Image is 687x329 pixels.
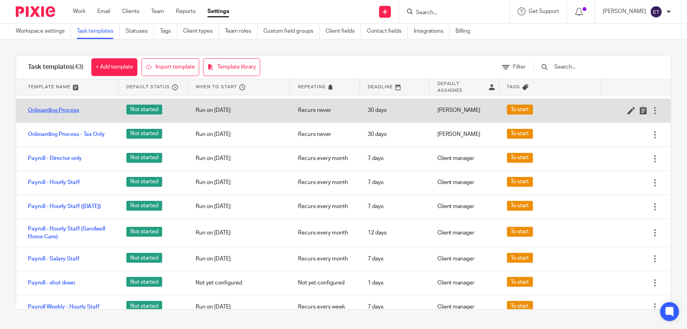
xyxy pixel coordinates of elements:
a: Settings [207,7,229,15]
input: Search [415,9,486,17]
span: To start [511,254,529,262]
a: Billing [456,24,476,39]
a: Payroll - Salary Staff [28,255,80,263]
a: Payroll - Director only [28,154,82,162]
span: Not started [126,177,162,187]
span: To start [511,202,529,210]
span: To start [511,228,529,236]
a: Contact fields [367,24,408,39]
span: Not started [126,105,162,115]
div: Client manager [430,273,499,293]
div: Client manager [430,173,499,192]
div: Run on [DATE] [188,223,291,243]
span: Deadline [368,84,393,90]
div: Run on [DATE] [188,149,291,168]
div: Recurs every month [290,223,360,243]
a: Client fields [326,24,361,39]
div: Client manager [430,149,499,168]
div: Run on [DATE] [188,100,291,120]
span: Not started [126,277,162,287]
img: Pixie [16,6,55,17]
span: To start [511,154,529,162]
a: Statuses [126,24,154,39]
div: Run on [DATE] [188,125,291,144]
div: [PERSON_NAME] [430,100,499,120]
input: Search... [554,63,645,71]
span: To start [511,106,529,113]
div: Recurs every month [290,149,360,168]
span: To start [511,278,529,286]
a: Template library [203,58,260,76]
a: Client types [183,24,219,39]
div: 7 days [360,149,430,168]
a: Clients [122,7,139,15]
div: Recurs every month [290,249,360,269]
a: Team roles [225,24,257,39]
span: Tags [507,84,520,90]
a: Work [73,7,85,15]
a: Email [97,7,110,15]
a: Payroll - Hourly Staff [28,178,80,186]
div: Not yet configured [188,273,291,293]
div: 30 days [360,100,430,120]
a: Team [151,7,164,15]
div: 1 days [360,273,430,293]
div: 30 days [360,125,430,144]
span: Template name [28,84,70,90]
span: Not started [126,227,162,237]
div: Recurs never [290,125,360,144]
p: [PERSON_NAME] [603,7,646,15]
span: To start [511,302,529,310]
div: Run on [DATE] [188,197,291,216]
div: Run on [DATE] [188,297,291,317]
span: Get Support [529,9,559,14]
div: Run on [DATE] [188,173,291,192]
a: Payroll - Hourly Staff ([DATE]) [28,203,101,210]
a: Onboarding Process [28,106,79,114]
div: Client manager [430,223,499,243]
div: Client manager [430,197,499,216]
img: svg%3E [650,6,663,18]
div: Recurs every month [290,173,360,192]
a: Task templates [77,24,120,39]
a: Custom field groups [263,24,320,39]
div: 12 days [360,223,430,243]
span: To start [511,178,529,186]
span: Filter [513,64,526,70]
div: Recurs every week [290,297,360,317]
a: Payroll Weekly - Hourly Staff [28,303,100,311]
div: [PERSON_NAME] [430,125,499,144]
span: Repeating [298,84,326,90]
div: 7 days [360,197,430,216]
span: Not started [126,301,162,311]
span: Default status [126,84,170,90]
a: Payroll - Hourly Staff (Sandwell Home Care) [28,225,111,241]
h1: Task templates [28,63,83,71]
div: 7 days [360,297,430,317]
div: Recurs never [290,100,360,120]
div: Run on [DATE] [188,249,291,269]
a: Reports [176,7,196,15]
div: 7 days [360,173,430,192]
span: Not started [126,201,162,211]
div: 7 days [360,249,430,269]
a: Tags [160,24,177,39]
span: To start [511,130,529,138]
span: Not started [126,129,162,139]
a: Payroll - shut down [28,279,75,287]
span: Not started [126,153,162,163]
a: Integrations [414,24,450,39]
span: Not started [126,253,162,263]
div: Recurs every month [290,197,360,216]
span: When to start [196,84,237,90]
a: Import template [141,58,199,76]
a: Onboarding Process - Tax Only [28,130,105,138]
span: (43) [72,64,83,70]
div: Client manager [430,297,499,317]
div: Not yet configured [290,273,360,293]
a: Workspace settings [16,24,71,39]
span: Default assignee [437,80,487,94]
a: + Add template [91,58,137,76]
div: Client manager [430,249,499,269]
